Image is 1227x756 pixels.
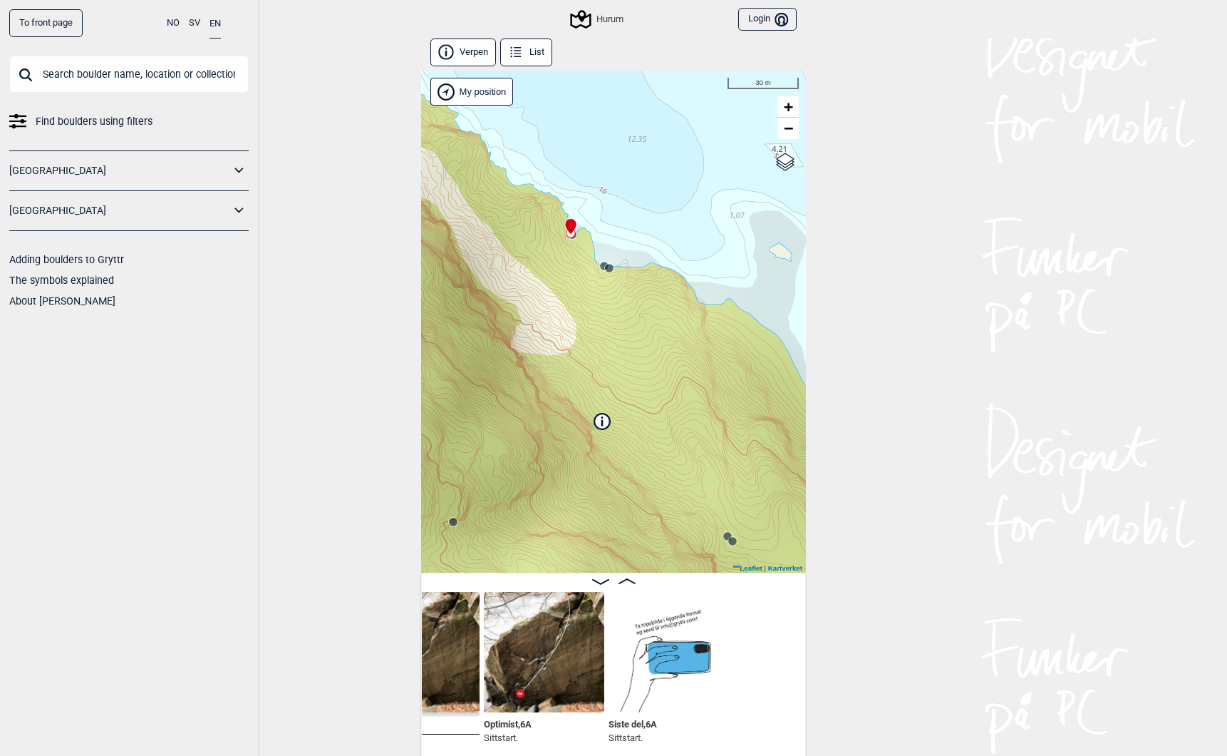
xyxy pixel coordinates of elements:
[9,111,249,132] a: Find boulders using filters
[9,9,83,37] a: To front page
[167,9,180,37] button: NO
[430,78,513,106] div: Show my position
[768,564,802,572] a: Kartverket
[738,8,797,31] button: Login
[777,118,799,139] a: Zoom out
[609,592,729,712] img: Bilde Mangler
[572,11,623,28] div: Hurum
[484,592,604,712] img: Optimist
[189,9,200,37] button: SV
[484,716,532,730] span: Optimist , 6A
[9,295,115,307] a: About [PERSON_NAME]
[209,9,221,39] button: EN
[484,731,532,745] p: Sittstart.
[772,146,799,178] a: Layers
[500,39,552,66] button: List
[777,96,799,118] a: Zoom in
[733,564,762,572] a: Leaflet
[36,111,152,132] span: Find boulders using filters
[784,119,793,137] span: −
[609,731,657,745] p: Sittstart.
[9,254,124,265] a: Adding boulders to Gryttr
[764,564,766,572] span: |
[784,98,793,116] span: +
[9,275,114,286] a: The symbols explained
[9,200,230,221] a: [GEOGRAPHIC_DATA]
[9,160,230,181] a: [GEOGRAPHIC_DATA]
[609,716,657,730] span: Siste del , 6A
[9,56,249,93] input: Search boulder name, location or collection
[430,39,496,66] button: Verpen
[728,78,799,89] div: 30 m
